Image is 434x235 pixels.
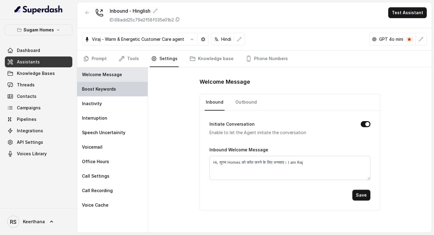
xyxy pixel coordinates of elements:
[5,137,72,148] a: API Settings
[82,188,113,194] p: Call Recording
[82,202,108,208] p: Voice Cache
[17,70,55,76] span: Knowledge Bases
[372,37,377,42] svg: openai logo
[209,147,268,152] label: Inbound Welcome Message
[82,51,427,67] nav: Tabs
[5,91,72,102] a: Contacts
[388,7,427,18] button: Test Assistant
[82,159,109,165] p: Office Hours
[188,51,235,67] a: Knowledge base
[17,151,47,157] span: Voices Library
[82,72,122,78] p: Welcome Message
[82,173,109,179] p: Call Settings
[205,94,375,111] nav: Tabs
[82,51,108,67] a: Prompt
[5,56,72,67] a: Assistants
[82,130,125,136] p: Speech Uncertainity
[17,139,43,145] span: API Settings
[5,114,72,125] a: Pipelines
[14,5,63,14] img: light.svg
[352,190,370,201] button: Save
[5,213,72,230] a: Keerthana
[5,102,72,113] a: Campaigns
[17,47,40,53] span: Dashboard
[205,94,225,111] a: Inbound
[379,36,403,42] p: GPT 4o mini
[17,116,36,122] span: Pipelines
[110,7,180,14] div: Inbound - Hinglish
[5,68,72,79] a: Knowledge Bases
[17,105,41,111] span: Campaigns
[234,94,258,111] a: Outbound
[82,86,116,92] p: Boost Keywords
[209,129,351,136] p: Enable to let the Agent initiate the conversation
[209,156,370,180] textarea: Hi, सुगम Homes को कॉल करने के लिए धन्यवाद। I am Raj
[24,26,54,34] p: Sugam Homes
[82,101,102,107] p: Inactivity
[82,115,107,121] p: Interruption
[5,24,72,35] button: Sugam Homes
[23,219,45,225] span: Keerthana
[244,51,289,67] a: Phone Numbers
[221,36,231,42] p: Hindi
[200,77,380,87] h1: Welcome Message
[150,51,179,67] a: Settings
[5,45,72,56] a: Dashboard
[5,125,72,136] a: Integrations
[5,79,72,90] a: Threads
[17,82,35,88] span: Threads
[17,59,40,65] span: Assistants
[118,51,140,67] a: Tools
[10,219,17,225] text: RS
[17,93,36,99] span: Contacts
[17,128,43,134] span: Integrations
[5,148,72,159] a: Voices Library
[82,144,102,150] p: Voicemail
[209,121,255,128] label: Initiate Conversation
[92,36,184,42] p: Viraj - Warm & Energetic Customer Care agent
[110,17,174,23] p: ID: 68add25c79e2f58f035e01b2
